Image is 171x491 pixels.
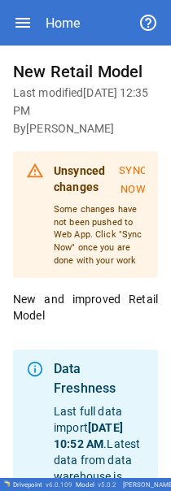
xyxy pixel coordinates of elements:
button: Sync Now [107,158,159,203]
div: Home [46,15,80,31]
b: [DATE] 10:52 AM [54,421,123,450]
h6: Last modified [DATE] 12:35 PM [13,85,158,120]
span: v 6.0.109 [46,481,72,489]
h6: By [PERSON_NAME] [13,120,158,138]
span: v 5.0.2 [98,481,116,489]
p: New and improved Retail Model [13,291,158,324]
img: Drivepoint [3,480,10,487]
p: Some changes have not been pushed to Web App. Click "Sync Now" once you are done with your work [54,203,145,267]
div: Model [76,481,116,489]
div: Drivepoint [13,481,72,489]
h6: New Retail Model [13,59,158,85]
b: Unsynced changes [54,164,105,193]
div: Data Freshness [54,359,145,398]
